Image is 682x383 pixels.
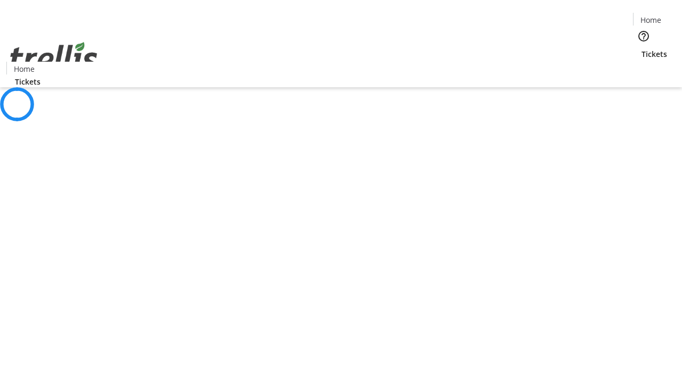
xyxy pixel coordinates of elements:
span: Tickets [642,48,667,60]
span: Home [640,14,661,26]
button: Help [633,26,654,47]
a: Home [7,63,41,74]
span: Tickets [15,76,40,87]
span: Home [14,63,35,74]
a: Tickets [6,76,49,87]
a: Home [634,14,668,26]
a: Tickets [633,48,676,60]
button: Cart [633,60,654,81]
img: Orient E2E Organization m8b8QOTwRL's Logo [6,30,101,84]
